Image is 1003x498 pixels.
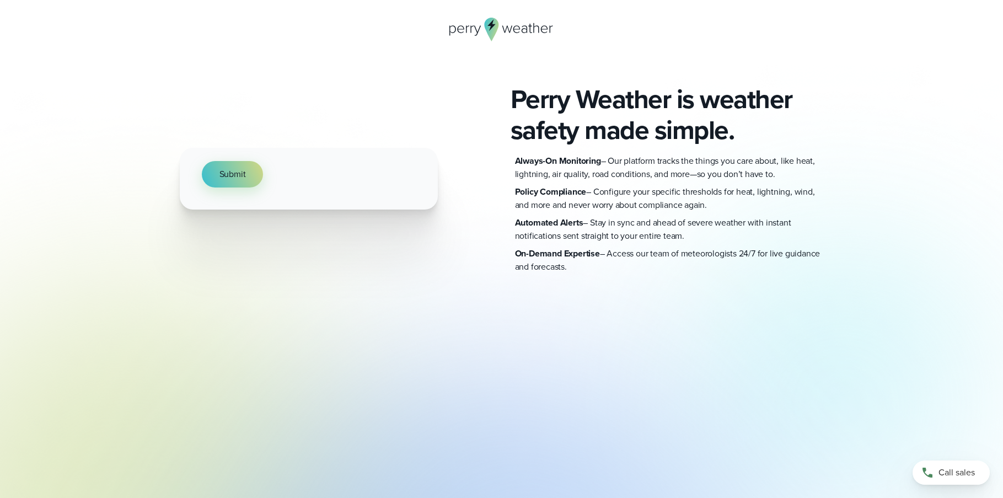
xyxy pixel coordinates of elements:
h2: Perry Weather is weather safety made simple. [511,84,824,146]
button: Submit [202,161,264,188]
strong: Automated Alerts [515,216,583,229]
p: – Configure your specific thresholds for heat, lightning, wind, and more and never worry about co... [515,185,824,212]
span: Call sales [938,466,975,479]
strong: Always-On Monitoring [515,154,601,167]
strong: Policy Compliance [515,185,587,198]
strong: On-Demand Expertise [515,247,600,260]
p: – Access our team of meteorologists 24/7 for live guidance and forecasts. [515,247,824,274]
a: Call sales [913,460,990,485]
p: – Stay in sync and ahead of severe weather with instant notifications sent straight to your entir... [515,216,824,243]
span: Submit [219,168,246,181]
p: – Our platform tracks the things you care about, like heat, lightning, air quality, road conditio... [515,154,824,181]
